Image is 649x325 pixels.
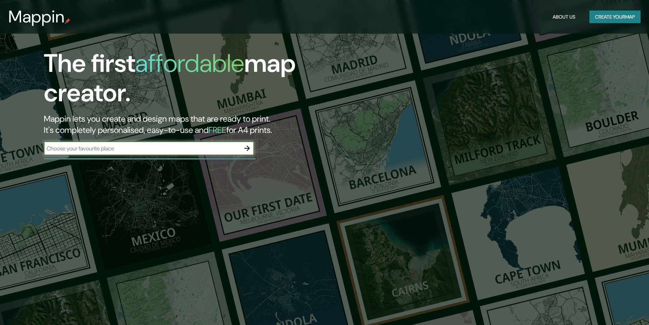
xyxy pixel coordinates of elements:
img: mappin-pin [65,18,70,24]
h3: Mappin [8,7,65,27]
h2: Mappin lets you create and design maps that are ready to print. It's completely personalised, eas... [44,113,368,136]
iframe: Help widget launcher [587,298,641,317]
h1: The first map creator. [44,49,368,113]
button: Create yourmap [589,11,641,23]
input: Choose your favourite place [44,144,240,153]
h1: affordable [135,47,244,80]
button: About Us [550,11,578,23]
h5: FREE [209,124,226,135]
